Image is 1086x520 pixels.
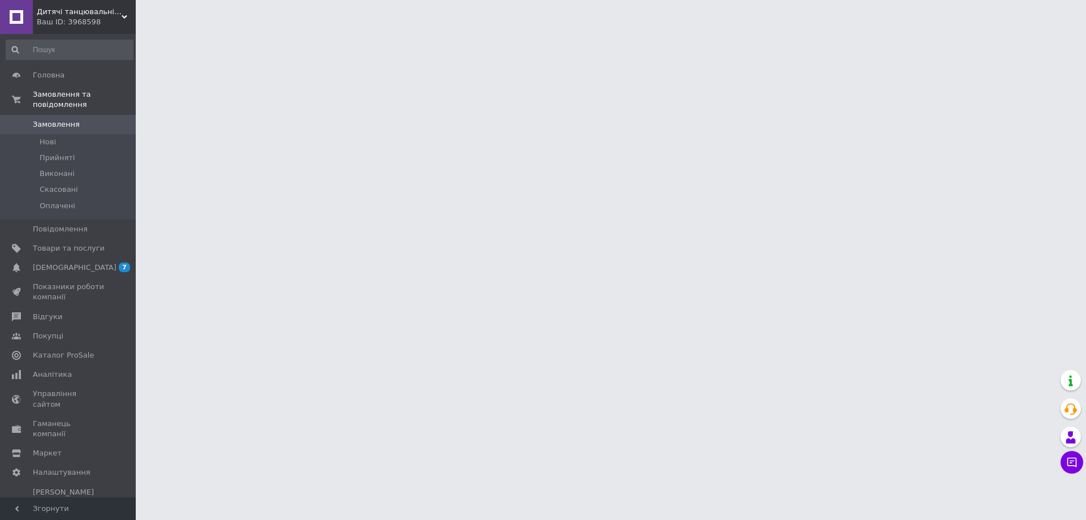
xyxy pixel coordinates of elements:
span: Замовлення та повідомлення [33,89,136,110]
div: Ваш ID: 3968598 [37,17,136,27]
span: Товари та послуги [33,243,105,253]
span: Виконані [40,169,75,179]
span: Відгуки [33,312,62,322]
span: Покупці [33,331,63,341]
span: 7 [119,263,130,272]
span: Повідомлення [33,224,88,234]
span: Нові [40,137,56,147]
span: Каталог ProSale [33,350,94,360]
span: Гаманець компанії [33,419,105,439]
span: Маркет [33,448,62,458]
span: Управління сайтом [33,389,105,409]
span: Головна [33,70,64,80]
span: Прийняті [40,153,75,163]
span: Скасовані [40,184,78,195]
span: [PERSON_NAME] та рахунки [33,487,105,518]
span: Налаштування [33,467,90,478]
span: Показники роботи компанії [33,282,105,302]
span: Дитячі танцювальні костюми hip-hop, джаз-фанк, денсхол, jazz [37,7,122,17]
button: Чат з покупцем [1061,451,1083,474]
span: [DEMOGRAPHIC_DATA] [33,263,117,273]
input: Пошук [6,40,133,60]
span: Замовлення [33,119,80,130]
span: Оплачені [40,201,75,211]
span: Аналітика [33,369,72,380]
